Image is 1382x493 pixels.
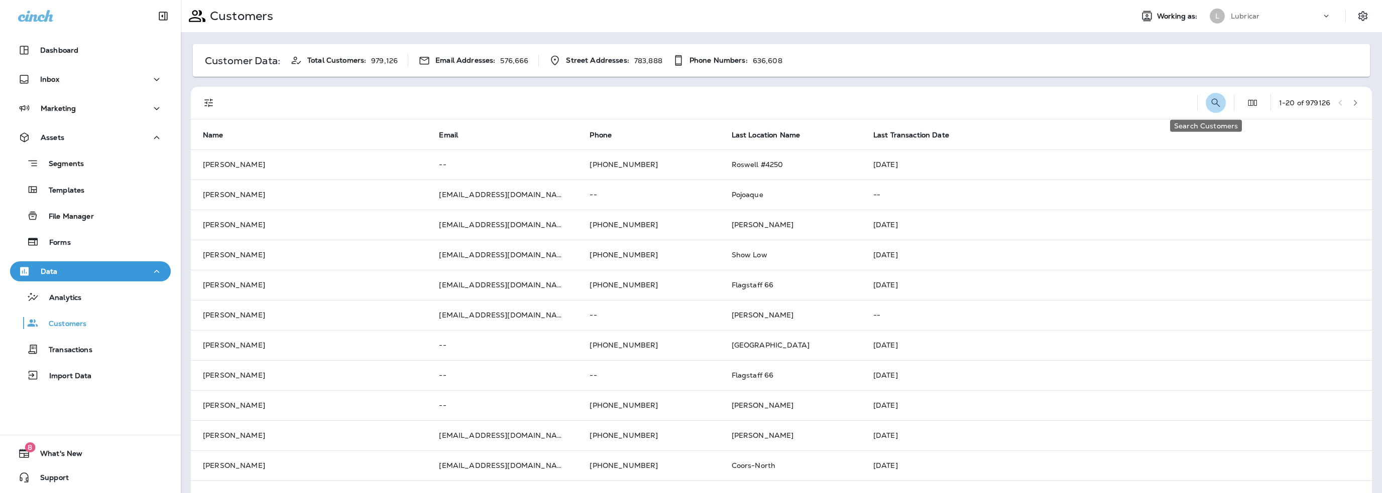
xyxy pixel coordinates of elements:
td: [PERSON_NAME] [191,390,427,420]
td: [EMAIL_ADDRESS][DOMAIN_NAME] [427,300,578,330]
td: [PERSON_NAME] [191,180,427,210]
p: 979,126 [371,57,398,65]
button: 8What's New [10,443,171,463]
p: Templates [39,186,84,196]
span: [GEOGRAPHIC_DATA] [732,341,810,350]
button: Templates [10,179,171,200]
button: Settings [1354,7,1372,25]
button: Data [10,261,171,281]
span: What's New [30,449,82,461]
p: 576,666 [500,57,528,65]
p: Marketing [41,104,76,112]
td: [PHONE_NUMBER] [578,240,719,270]
p: Segments [39,159,84,170]
span: Support [30,473,69,485]
button: Search Customers [1206,93,1226,113]
button: Analytics [10,286,171,307]
span: Phone [590,130,625,139]
td: [DATE] [861,450,1372,480]
p: Data [41,267,58,275]
td: [EMAIL_ADDRESS][DOMAIN_NAME] [427,240,578,270]
button: Assets [10,127,171,147]
span: Email Addresses: [435,56,495,65]
td: [DATE] [861,360,1372,390]
span: Phone Numbers: [689,56,748,65]
td: [DATE] [861,330,1372,360]
span: Street Addresses: [566,56,629,65]
button: Segments [10,152,171,174]
p: -- [439,160,565,169]
p: File Manager [39,212,94,222]
td: [PERSON_NAME] [191,240,427,270]
button: Dashboard [10,40,171,60]
span: Flagstaff 66 [732,371,774,380]
p: Inbox [40,75,59,83]
button: Import Data [10,365,171,386]
div: Search Customers [1170,120,1242,132]
span: Coors-North [732,461,776,470]
span: Total Customers: [307,56,366,65]
span: [PERSON_NAME] [732,431,794,440]
td: [EMAIL_ADDRESS][DOMAIN_NAME] [427,270,578,300]
p: Customer Data: [205,57,280,65]
span: Last Location Name [732,130,814,139]
td: [PHONE_NUMBER] [578,270,719,300]
p: -- [590,191,707,199]
td: [PHONE_NUMBER] [578,450,719,480]
div: 1 - 20 of 979126 [1279,99,1330,107]
p: -- [590,371,707,379]
button: Filters [199,93,219,113]
p: -- [439,401,565,409]
span: [PERSON_NAME] [732,401,794,410]
span: Name [203,131,223,139]
span: Last Transaction Date [873,130,962,139]
span: Last Location Name [732,131,800,139]
td: [PERSON_NAME] [191,300,427,330]
div: L [1210,9,1225,24]
span: 8 [25,442,35,452]
span: Last Transaction Date [873,131,949,139]
p: -- [873,191,1360,199]
button: Collapse Sidebar [149,6,177,26]
p: 783,888 [634,57,662,65]
td: [PHONE_NUMBER] [578,390,719,420]
button: Inbox [10,69,171,89]
span: Phone [590,131,612,139]
p: Customers [39,319,86,329]
td: [EMAIL_ADDRESS][DOMAIN_NAME] [427,210,578,240]
button: Transactions [10,339,171,360]
span: Show Low [732,250,767,259]
td: [DATE] [861,210,1372,240]
span: [PERSON_NAME] [732,220,794,229]
td: [PERSON_NAME] [191,149,427,180]
span: Pojoaque [732,190,763,199]
p: -- [590,311,707,319]
span: Working as: [1157,12,1200,21]
p: Assets [41,133,64,141]
td: [PHONE_NUMBER] [578,210,719,240]
td: [EMAIL_ADDRESS][DOMAIN_NAME] [427,420,578,450]
p: Transactions [39,346,92,355]
span: Roswell #4250 [732,160,783,169]
p: Analytics [39,293,81,303]
p: 636,608 [753,57,782,65]
button: File Manager [10,205,171,226]
td: [DATE] [861,270,1372,300]
button: Marketing [10,98,171,118]
td: [EMAIL_ADDRESS][DOMAIN_NAME] [427,180,578,210]
td: [PERSON_NAME] [191,210,427,240]
span: Email [439,130,471,139]
span: Name [203,130,237,139]
span: Flagstaff 66 [732,280,774,289]
p: Forms [39,238,71,248]
p: Lubricar [1231,12,1259,20]
td: [PHONE_NUMBER] [578,330,719,360]
p: Import Data [39,372,92,381]
td: [DATE] [861,420,1372,450]
td: [PERSON_NAME] [191,450,427,480]
span: [PERSON_NAME] [732,310,794,319]
td: [DATE] [861,390,1372,420]
p: -- [439,341,565,349]
button: Forms [10,231,171,252]
p: -- [873,311,1360,319]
